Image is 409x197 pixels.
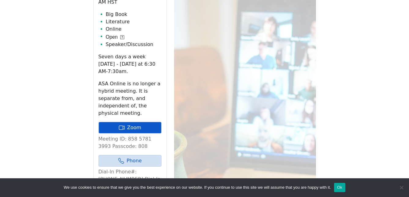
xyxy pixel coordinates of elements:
[106,33,118,41] span: Open
[99,168,162,190] p: Dial-In Phone#: [PHONE_NUMBER] Dial-In Passcode: 808
[106,33,124,41] button: Open
[106,25,162,33] li: Online
[99,122,162,133] a: Zoom
[64,184,331,191] span: We use cookies to ensure that we give you the best experience on our website. If you continue to ...
[99,53,162,75] p: Seven days a week [DATE] - [DATE] at 6:30 AM-7:30am.
[99,155,162,167] a: Phone
[106,41,162,48] li: Speaker/Discussion
[99,135,162,150] p: Meeting ID: 858 5781 3993 Passcode: 808
[99,80,162,117] p: ASA Online is no longer a hybrid meeting. It is separate from, and independent of, the physical m...
[106,11,162,18] li: Big Book
[334,183,345,192] button: Ok
[398,184,404,191] span: No
[106,18,162,25] li: Literature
